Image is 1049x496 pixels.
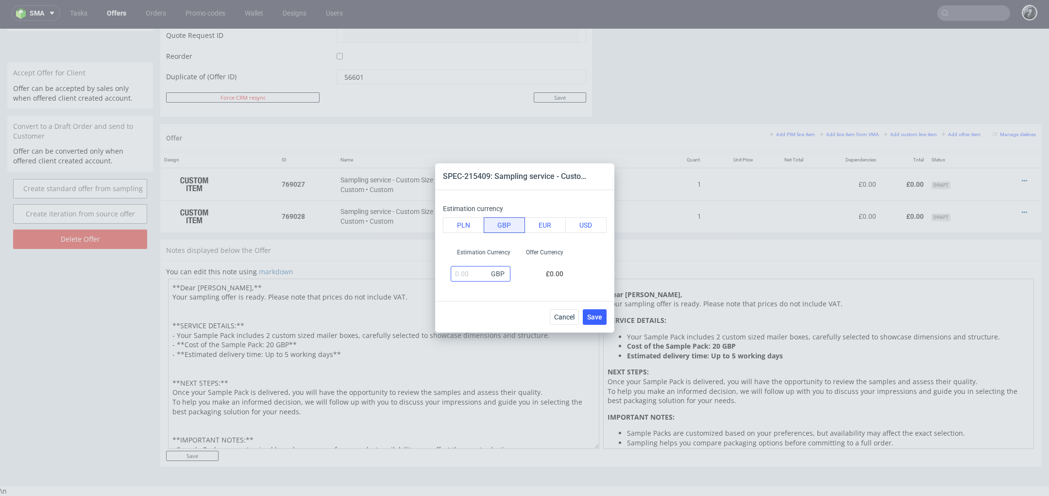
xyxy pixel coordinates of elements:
[168,250,599,420] textarea: **Dear [PERSON_NAME],** Your sampling offer is ready. Please note that prices do not include VAT....
[468,147,503,155] span: SPEC- 215409
[550,309,579,325] button: Cancel
[343,41,579,55] input: Only numbers
[170,143,219,168] img: ico-item-custom-a8f9c3db6a5631ce2f509e228e8b95abde266dc4376634de7b166047de09ff05.png
[443,217,484,233] button: PLN
[13,176,147,195] a: Create iteration from source offer
[166,106,182,113] span: Offer
[443,205,503,213] label: Estimation currency
[457,248,510,256] span: Estimation Currency
[166,238,1036,422] div: You can edit this note using
[13,150,147,170] a: Create standard offer from sampling
[7,87,153,118] div: Convert to a Draft Order and send to Customer
[554,314,575,320] span: Cancel
[484,217,525,233] button: GBP
[880,172,928,204] td: £0.00
[546,270,563,278] span: £0.00
[663,172,705,204] td: 1
[451,266,510,282] input: 0.00
[340,177,659,197] div: Custom • Custom
[757,124,807,140] th: Net Total
[13,55,147,74] p: Offer can be accepted by sales only when offered client created account.
[278,124,337,140] th: ID
[526,248,563,256] span: Offer Currency
[282,184,305,192] strong: 769028
[663,140,705,172] td: 1
[489,267,508,281] span: GBP
[160,124,278,140] th: Design
[993,103,1036,108] small: Manage dielines
[820,103,879,108] small: Add line item from VMA
[166,40,334,63] td: Duplicate of (Offer ID)
[931,185,950,193] span: Draft
[13,118,147,137] p: Offer can be converted only when offered client created account.
[534,64,586,74] input: Save
[705,124,757,140] th: Unit Price
[565,217,607,233] button: USD
[282,152,305,159] strong: 769027
[468,179,503,187] span: SPEC- 215410
[663,124,705,140] th: Quant.
[340,178,466,188] span: Sampling service - Custom Size Mailer Box
[931,153,950,160] span: Draft
[880,124,928,140] th: Total
[770,103,815,108] small: Add PIM line item
[807,140,880,172] td: £0.00
[884,103,937,108] small: Add custom line item
[160,211,1042,232] div: Notes displayed below the Offer
[166,422,219,432] input: Save
[807,172,880,204] td: £0.00
[7,34,153,55] div: Accept Offer for Client
[166,21,334,40] td: Reorder
[13,201,147,220] input: Delete Offer
[807,124,880,140] th: Dependencies
[337,124,663,140] th: Name
[583,309,607,325] button: Save
[166,64,320,74] button: Force CRM resync
[340,146,466,156] span: Sampling service - Custom Size Mailer Box
[340,145,659,165] div: Custom • Custom
[170,176,219,200] img: ico-item-custom-a8f9c3db6a5631ce2f509e228e8b95abde266dc4376634de7b166047de09ff05.png
[443,171,589,182] header: SPEC-215409: Sampling service - Custom Size Mailer Box
[587,314,602,320] span: Save
[928,124,982,140] th: Status
[880,140,928,172] td: £0.00
[524,217,566,233] button: EUR
[942,103,981,108] small: Add other item
[259,238,293,248] a: markdown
